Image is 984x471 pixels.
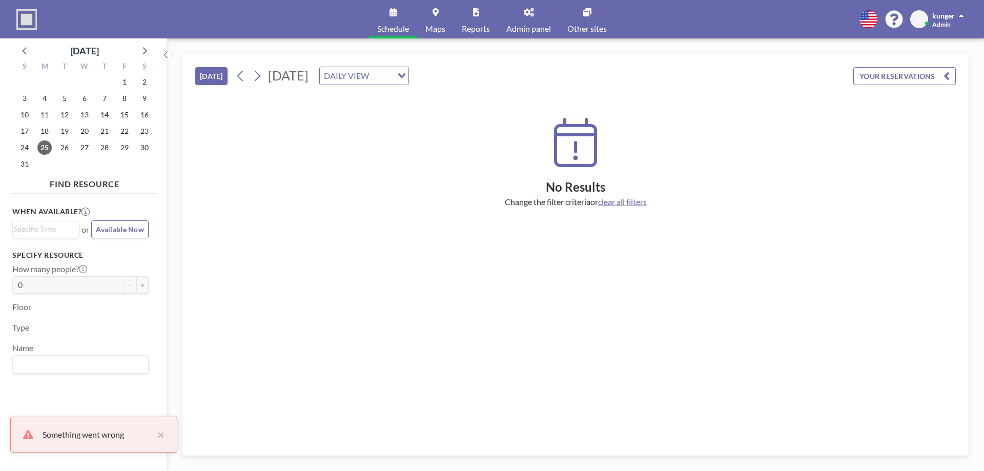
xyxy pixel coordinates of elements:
div: S [15,60,35,74]
div: T [55,60,75,74]
span: Monday, August 18, 2025 [37,124,52,138]
div: S [134,60,154,74]
span: Admin panel [506,25,551,33]
span: Schedule [377,25,409,33]
input: Search for option [14,223,73,235]
span: Saturday, August 30, 2025 [137,140,152,155]
div: M [35,60,55,74]
h2: No Results [195,179,956,195]
span: Thursday, August 7, 2025 [97,91,112,106]
span: Friday, August 1, 2025 [117,75,132,89]
span: kunger [932,11,955,20]
span: Sunday, August 17, 2025 [17,124,32,138]
span: Sunday, August 31, 2025 [17,157,32,171]
span: Friday, August 22, 2025 [117,124,132,138]
button: + [136,276,149,294]
span: Monday, August 4, 2025 [37,91,52,106]
div: Search for option [13,356,148,373]
span: Wednesday, August 27, 2025 [77,140,92,155]
label: How many people? [12,264,87,274]
span: Sunday, August 3, 2025 [17,91,32,106]
button: - [124,276,136,294]
span: Other sites [567,25,607,33]
span: Change the filter criteria [505,197,590,207]
span: Reports [462,25,490,33]
input: Search for option [372,69,392,83]
input: Search for option [14,358,142,371]
span: Friday, August 29, 2025 [117,140,132,155]
span: Available Now [96,225,144,234]
span: Maps [425,25,445,33]
span: Saturday, August 23, 2025 [137,124,152,138]
span: Tuesday, August 19, 2025 [57,124,72,138]
span: Thursday, August 14, 2025 [97,108,112,122]
button: Available Now [91,220,149,238]
span: Sunday, August 24, 2025 [17,140,32,155]
span: Saturday, August 16, 2025 [137,108,152,122]
div: Something went wrong [43,428,152,441]
span: Thursday, August 21, 2025 [97,124,112,138]
span: Friday, August 8, 2025 [117,91,132,106]
span: or [590,197,598,207]
img: organization-logo [16,9,37,30]
span: Admin [932,21,951,28]
span: Wednesday, August 13, 2025 [77,108,92,122]
span: Saturday, August 9, 2025 [137,91,152,106]
div: F [114,60,134,74]
h3: Specify resource [12,251,149,260]
button: close [152,428,165,441]
div: T [94,60,114,74]
span: Sunday, August 10, 2025 [17,108,32,122]
span: Wednesday, August 6, 2025 [77,91,92,106]
div: [DATE] [70,44,99,58]
button: YOUR RESERVATIONS [853,67,956,85]
span: Tuesday, August 5, 2025 [57,91,72,106]
span: Saturday, August 2, 2025 [137,75,152,89]
span: DAILY VIEW [322,69,371,83]
label: Floor [12,302,31,312]
button: [DATE] [195,67,228,85]
label: Name [12,343,33,353]
span: Monday, August 11, 2025 [37,108,52,122]
div: Search for option [13,221,79,237]
span: Thursday, August 28, 2025 [97,140,112,155]
div: Search for option [320,67,408,85]
span: clear all filters [598,197,647,207]
span: Friday, August 15, 2025 [117,108,132,122]
span: Monday, August 25, 2025 [37,140,52,155]
span: K [917,15,922,24]
span: Tuesday, August 12, 2025 [57,108,72,122]
span: Tuesday, August 26, 2025 [57,140,72,155]
span: or [81,224,89,235]
div: W [75,60,95,74]
span: Wednesday, August 20, 2025 [77,124,92,138]
span: [DATE] [268,68,309,83]
h4: FIND RESOURCE [12,175,157,189]
label: Type [12,322,29,333]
